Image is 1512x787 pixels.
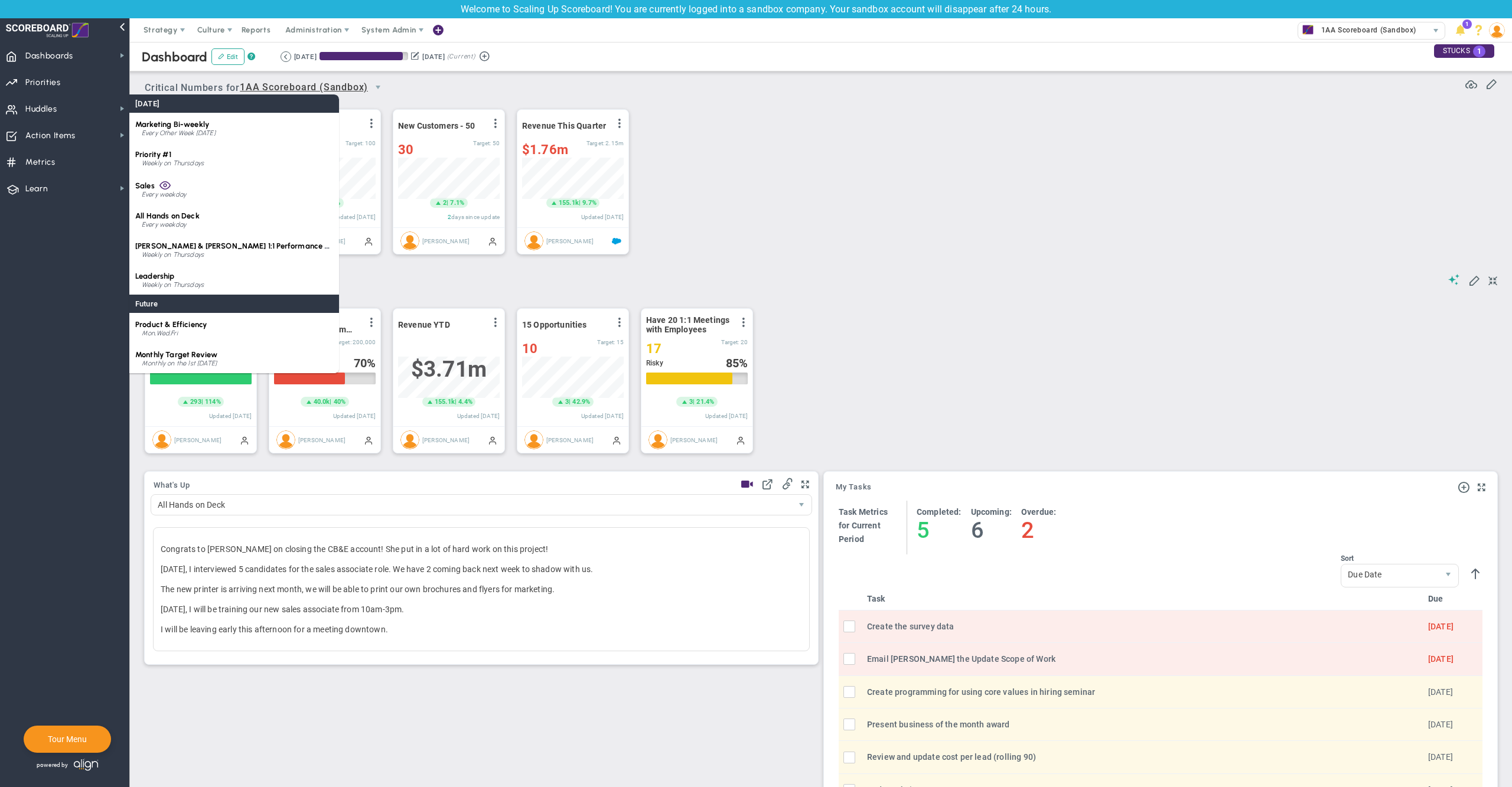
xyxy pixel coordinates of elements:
span: Revenue This Quarter [522,121,606,130]
span: 1 [1473,45,1485,57]
p: I will be leaving early this afternoon for a meeting downtown. [161,623,802,635]
span: All Hands on Deck [151,495,791,515]
div: Present business of the month award [867,718,1419,731]
p: Congrats to [PERSON_NAME] on closing the CB&E account! She put in a lot of hard work on this proj... [161,543,802,555]
span: 114% [205,398,221,406]
span: Critical Numbers for [145,77,391,99]
span: [DATE] [1428,654,1454,664]
span: for Current [839,521,881,530]
span: select [368,77,388,97]
span: Risky [646,359,663,367]
div: Future [129,295,339,313]
a: My Tasks [836,483,872,492]
span: | [569,398,571,406]
span: 4.4% [458,398,472,406]
span: Product & Efficiency [135,320,207,329]
img: Alex Abramson [152,430,171,449]
span: Updated [DATE] [705,413,748,419]
span: System Admin [361,25,416,34]
div: [DATE] [294,51,317,62]
div: [DATE] [129,94,339,113]
span: Manually Updated [364,236,373,246]
h4: Upcoming: [971,507,1012,517]
span: Manually Updated [736,435,745,445]
img: Tom Johnson [524,231,543,250]
span: 42.9% [572,398,590,406]
span: Revenue YTD [398,320,450,329]
span: Priorities [25,70,61,95]
div: Mon,Wed,Fri [142,330,333,337]
span: Manually Updated [488,435,497,445]
span: 50 [493,140,500,146]
span: Edit or Add Critical Numbers [1485,77,1497,89]
span: Target: [473,140,491,146]
span: Manually Updated [364,435,373,445]
p: [DATE], I interviewed 5 candidates for the sales associate role. We have 2 coming back next week ... [161,563,802,575]
img: Alex Abramson [276,430,295,449]
div: Every Other Week [DATE] [142,130,333,137]
span: Huddles [25,97,57,122]
span: 100 [365,140,376,146]
div: Powered by Align [24,756,149,774]
button: Tour Menu [44,734,90,744]
span: $1,758,367 [522,142,568,157]
span: [PERSON_NAME] [670,436,718,443]
span: Viewer [159,179,171,190]
span: 40% [334,398,346,406]
img: Miguel Cabrera [400,231,419,250]
span: 200,000 [353,339,376,345]
span: New Customers - 50 [398,121,475,130]
span: 30 [398,142,413,157]
h4: Overdue: [1021,507,1056,517]
span: Period [839,534,864,544]
span: Updated [DATE] [457,413,500,419]
span: 2 [448,214,451,220]
div: Period Progress: 94% Day 86 of 91 with 5 remaining. [320,52,408,60]
span: | [330,398,331,406]
img: Alex Abramson [524,430,543,449]
span: $3,707,282 [411,357,487,382]
span: Leadership [135,272,175,280]
div: Weekly on Thursdays [142,160,333,167]
span: | [447,199,448,207]
span: 2,154,350 [605,140,624,146]
span: Manually Updated [612,435,621,445]
span: 9.7% [582,199,597,207]
span: Dashboard [142,49,207,65]
span: Updated [DATE] [581,214,624,220]
span: Suggestions (AI Feature) [1448,274,1460,285]
span: Updated [DATE] [333,413,376,419]
p: [DATE], I will be training our new sales associate from 10am-3pm. [161,603,802,615]
span: All Hands on Deck [135,211,200,220]
h4: 2 [1021,517,1056,543]
div: Every weekday [142,221,333,228]
span: What's Up [154,481,190,489]
span: Target: [597,339,615,345]
span: Priority #1 [135,150,171,159]
span: 15 [617,339,624,345]
img: Alex Abramson [649,430,667,449]
span: | [693,398,695,406]
span: [PERSON_NAME] [422,237,470,244]
span: Metrics [25,150,56,175]
span: Learn [25,177,48,201]
span: Target: [721,339,739,345]
th: Due [1423,587,1482,610]
div: [DATE] [422,51,445,62]
div: Monthly on the 1st [DATE] [142,360,333,367]
span: select [1438,564,1458,587]
span: 40.0k [314,397,330,407]
span: Updated [DATE] [333,214,376,220]
span: days since update [451,214,500,220]
span: 10 [522,341,537,356]
span: 1AA Scoreboard (Sandbox) [1315,22,1416,38]
div: Email Dave the Update Scope of Work [867,652,1419,665]
span: select [791,495,812,515]
span: Have 20 1:1 Meetings with Employees [646,315,732,334]
span: [DATE] [1428,720,1453,729]
span: [DATE] [1428,687,1453,696]
div: % [726,357,748,370]
button: Go to previous period [281,51,291,62]
div: Every weekday [142,191,333,198]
